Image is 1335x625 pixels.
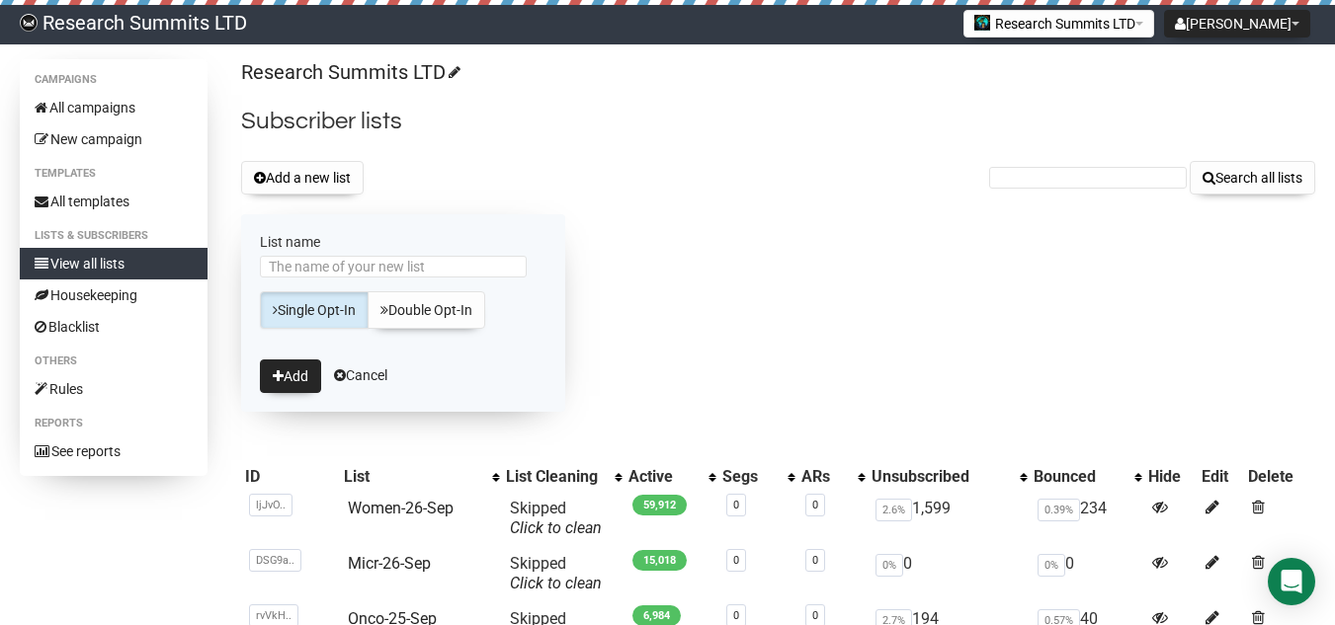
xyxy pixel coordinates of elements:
[20,412,208,435] li: Reports
[1144,463,1199,491] th: Hide: No sort applied, sorting is disabled
[241,463,340,491] th: ID: No sort applied, sorting is disabled
[1190,161,1315,195] button: Search all lists
[1038,499,1080,521] span: 0.39%
[20,224,208,248] li: Lists & subscribers
[1268,558,1315,605] div: Open Intercom Messenger
[20,68,208,92] li: Campaigns
[632,495,687,515] span: 59,912
[1038,554,1065,577] span: 0%
[1244,463,1315,491] th: Delete: No sort applied, sorting is disabled
[245,467,336,487] div: ID
[241,161,364,195] button: Add a new list
[1248,467,1311,487] div: Delete
[20,373,208,405] a: Rules
[963,10,1154,38] button: Research Summits LTD
[20,350,208,373] li: Others
[1164,10,1310,38] button: [PERSON_NAME]
[722,467,778,487] div: Segs
[260,359,321,393] button: Add
[20,435,208,467] a: See reports
[733,609,739,622] a: 0
[625,463,718,491] th: Active: No sort applied, activate to apply an ascending sort
[868,546,1030,601] td: 0
[510,554,602,592] span: Skipped
[876,554,903,577] span: 0%
[502,463,625,491] th: List Cleaning: No sort applied, activate to apply an ascending sort
[241,60,458,84] a: Research Summits LTD
[1030,491,1144,546] td: 234
[1030,546,1144,601] td: 0
[348,499,454,517] a: Women-26-Sep
[1148,467,1195,487] div: Hide
[334,367,387,383] a: Cancel
[260,291,369,329] a: Single Opt-In
[510,518,602,537] a: Click to clean
[20,279,208,311] a: Housekeeping
[260,256,527,277] input: The name of your new list
[20,14,38,32] img: bccbfd5974049ef095ce3c15df0eef5a
[628,467,699,487] div: Active
[241,104,1315,139] h2: Subscriber lists
[260,233,546,251] label: List name
[812,554,818,567] a: 0
[348,554,431,573] a: Micr-26-Sep
[20,123,208,155] a: New campaign
[812,609,818,622] a: 0
[1030,463,1144,491] th: Bounced: No sort applied, activate to apply an ascending sort
[249,549,301,572] span: DSG9a..
[1202,467,1240,487] div: Edit
[872,467,1010,487] div: Unsubscribed
[20,92,208,123] a: All campaigns
[1198,463,1244,491] th: Edit: No sort applied, sorting is disabled
[340,463,502,491] th: List: No sort applied, activate to apply an ascending sort
[812,499,818,511] a: 0
[974,15,990,31] img: 2.jpg
[20,186,208,217] a: All templates
[718,463,797,491] th: Segs: No sort applied, activate to apply an ascending sort
[868,463,1030,491] th: Unsubscribed: No sort applied, activate to apply an ascending sort
[797,463,868,491] th: ARs: No sort applied, activate to apply an ascending sort
[344,467,482,487] div: List
[632,550,687,571] span: 15,018
[249,494,292,516] span: ljJvO..
[506,467,605,487] div: List Cleaning
[510,499,602,537] span: Skipped
[20,162,208,186] li: Templates
[876,499,912,521] span: 2.6%
[1034,467,1125,487] div: Bounced
[20,311,208,343] a: Blacklist
[368,291,485,329] a: Double Opt-In
[510,574,602,592] a: Click to clean
[801,467,848,487] div: ARs
[733,554,739,567] a: 0
[733,499,739,511] a: 0
[20,248,208,279] a: View all lists
[868,491,1030,546] td: 1,599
